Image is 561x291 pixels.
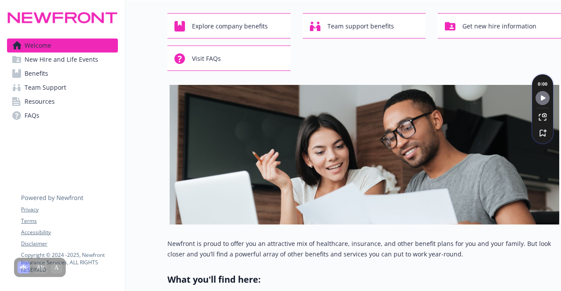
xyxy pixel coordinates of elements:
[25,95,55,109] span: Resources
[21,251,117,273] p: Copyright © 2024 - 2025 , Newfront Insurance Services, ALL RIGHTS RESERVED
[21,228,117,236] a: Accessibility
[21,240,117,248] a: Disclaimer
[7,81,118,95] a: Team Support
[303,13,426,39] button: Team support benefits
[25,39,51,53] span: Welcome
[7,67,118,81] a: Benefits
[25,109,39,123] span: FAQs
[192,18,268,35] span: Explore company benefits
[462,18,536,35] span: Get new hire information
[7,39,118,53] a: Welcome
[170,85,559,224] img: overview page banner
[7,95,118,109] a: Resources
[327,18,394,35] span: Team support benefits
[167,13,291,39] button: Explore company benefits
[25,53,98,67] span: New Hire and Life Events
[21,206,117,214] a: Privacy
[25,67,48,81] span: Benefits
[167,273,561,286] h2: What you'll find here:
[192,50,221,67] span: Visit FAQs
[25,81,66,95] span: Team Support
[167,46,291,71] button: Visit FAQs
[167,238,561,259] p: Newfront is proud to offer you an attractive mix of healthcare, insurance, and other benefit plan...
[21,217,117,225] a: Terms
[438,13,561,39] button: Get new hire information
[7,109,118,123] a: FAQs
[7,53,118,67] a: New Hire and Life Events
